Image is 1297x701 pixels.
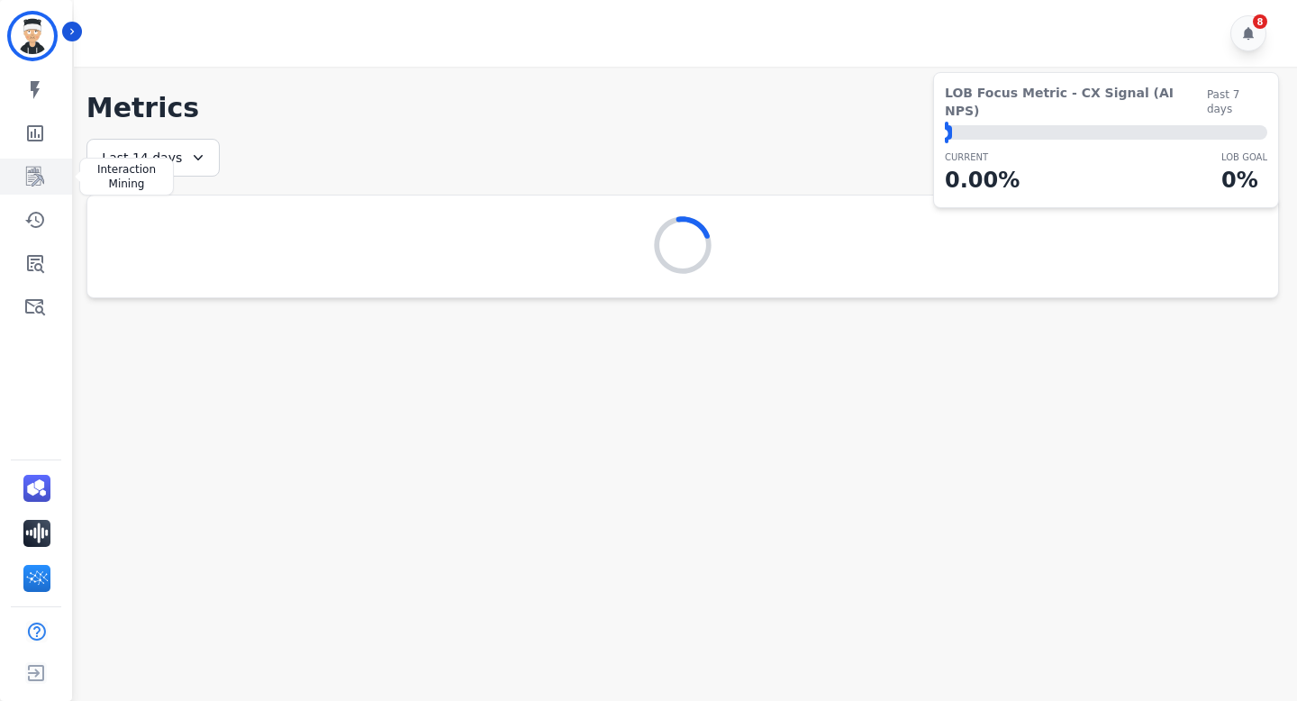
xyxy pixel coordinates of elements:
[1221,164,1267,196] p: 0 %
[945,150,1020,164] p: CURRENT
[86,139,220,177] div: Last 14 days
[945,84,1207,120] span: LOB Focus Metric - CX Signal (AI NPS)
[11,14,54,58] img: Bordered avatar
[1253,14,1267,29] div: 8
[945,125,952,140] div: ⬤
[1221,150,1267,164] p: LOB Goal
[1207,87,1267,116] span: Past 7 days
[945,164,1020,196] p: 0.00 %
[86,92,1279,124] h1: Metrics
